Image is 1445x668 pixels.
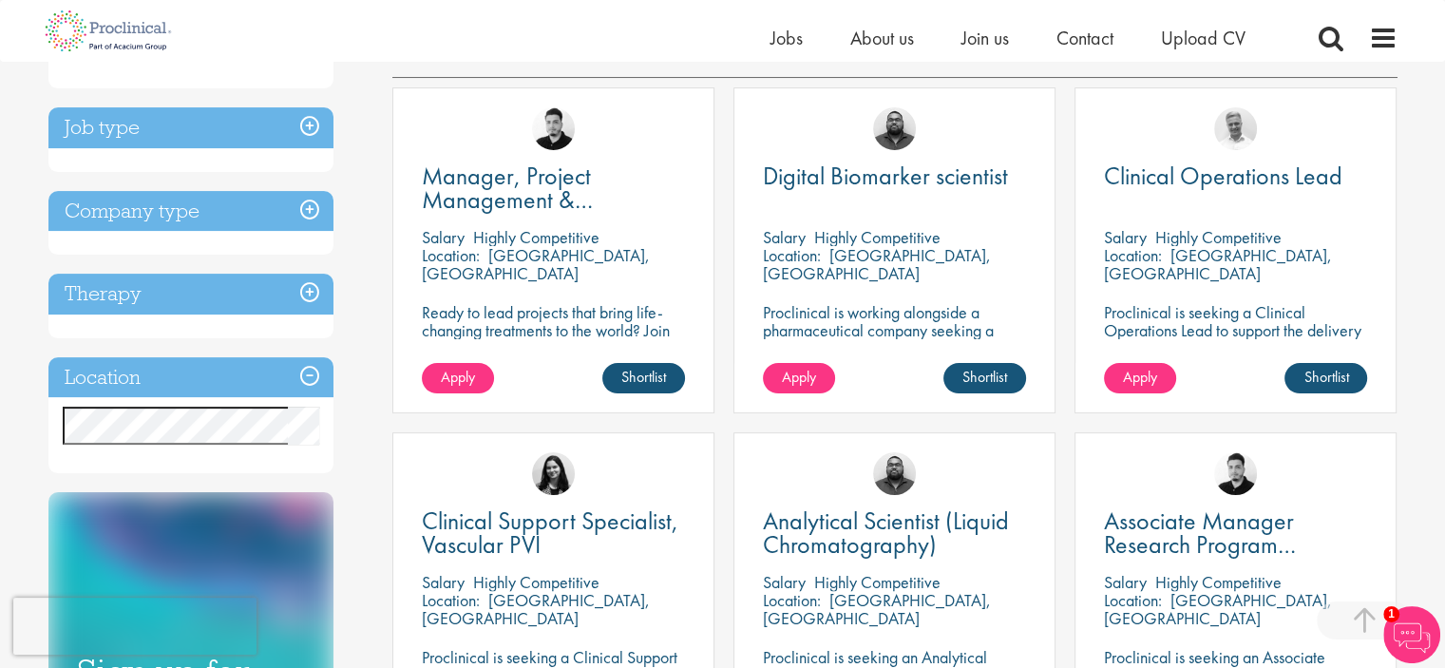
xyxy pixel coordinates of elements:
span: Salary [763,571,806,593]
span: Location: [763,244,821,266]
span: Clinical Operations Lead [1104,160,1342,192]
h3: Location [48,357,333,398]
img: Joshua Bye [1214,107,1257,150]
span: Location: [1104,589,1162,611]
a: Apply [1104,363,1176,393]
img: Indre Stankeviciute [532,452,575,495]
p: Highly Competitive [814,571,941,593]
span: Manager, Project Management & Operational Delivery [422,160,626,239]
a: Clinical Operations Lead [1104,164,1367,188]
span: Location: [422,244,480,266]
p: Highly Competitive [814,226,941,248]
img: Chatbot [1383,606,1440,663]
span: Salary [763,226,806,248]
span: Apply [1123,367,1157,387]
p: [GEOGRAPHIC_DATA], [GEOGRAPHIC_DATA] [763,589,991,629]
p: [GEOGRAPHIC_DATA], [GEOGRAPHIC_DATA] [1104,589,1332,629]
span: Salary [422,571,465,593]
span: Digital Biomarker scientist [763,160,1008,192]
a: Analytical Scientist (Liquid Chromatography) [763,509,1026,557]
p: [GEOGRAPHIC_DATA], [GEOGRAPHIC_DATA] [763,244,991,284]
p: Proclinical is seeking a Clinical Operations Lead to support the delivery of clinical trials in o... [1104,303,1367,357]
p: Highly Competitive [1155,226,1282,248]
span: Salary [422,226,465,248]
span: Apply [782,367,816,387]
img: Anderson Maldonado [532,107,575,150]
p: [GEOGRAPHIC_DATA], [GEOGRAPHIC_DATA] [1104,244,1332,284]
a: Associate Manager Research Program Management [1104,509,1367,557]
span: Salary [1104,571,1147,593]
a: About us [850,26,914,50]
a: Digital Biomarker scientist [763,164,1026,188]
p: Ready to lead projects that bring life-changing treatments to the world? Join our client at the f... [422,303,685,393]
a: Join us [961,26,1009,50]
a: Apply [422,363,494,393]
p: [GEOGRAPHIC_DATA], [GEOGRAPHIC_DATA] [422,589,650,629]
p: Proclinical is working alongside a pharmaceutical company seeking a Digital Biomarker Scientist t... [763,303,1026,393]
img: Ashley Bennett [873,452,916,495]
p: Highly Competitive [1155,571,1282,593]
p: [GEOGRAPHIC_DATA], [GEOGRAPHIC_DATA] [422,244,650,284]
p: Highly Competitive [473,226,599,248]
a: Shortlist [602,363,685,393]
h3: Job type [48,107,333,148]
h3: Therapy [48,274,333,315]
span: Location: [763,589,821,611]
span: Location: [1104,244,1162,266]
a: Clinical Support Specialist, Vascular PVI [422,509,685,557]
iframe: reCAPTCHA [13,598,257,655]
h3: Company type [48,191,333,232]
span: Analytical Scientist (Liquid Chromatography) [763,505,1009,561]
span: 1 [1383,606,1399,622]
span: Salary [1104,226,1147,248]
a: Apply [763,363,835,393]
span: Clinical Support Specialist, Vascular PVI [422,505,678,561]
a: Shortlist [943,363,1026,393]
a: Manager, Project Management & Operational Delivery [422,164,685,212]
span: Associate Manager Research Program Management [1104,505,1296,584]
a: Jobs [770,26,803,50]
img: Ashley Bennett [873,107,916,150]
span: Location: [422,589,480,611]
a: Upload CV [1161,26,1245,50]
p: Highly Competitive [473,571,599,593]
a: Contact [1056,26,1113,50]
a: Shortlist [1284,363,1367,393]
img: Anderson Maldonado [1214,452,1257,495]
span: Apply [441,367,475,387]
